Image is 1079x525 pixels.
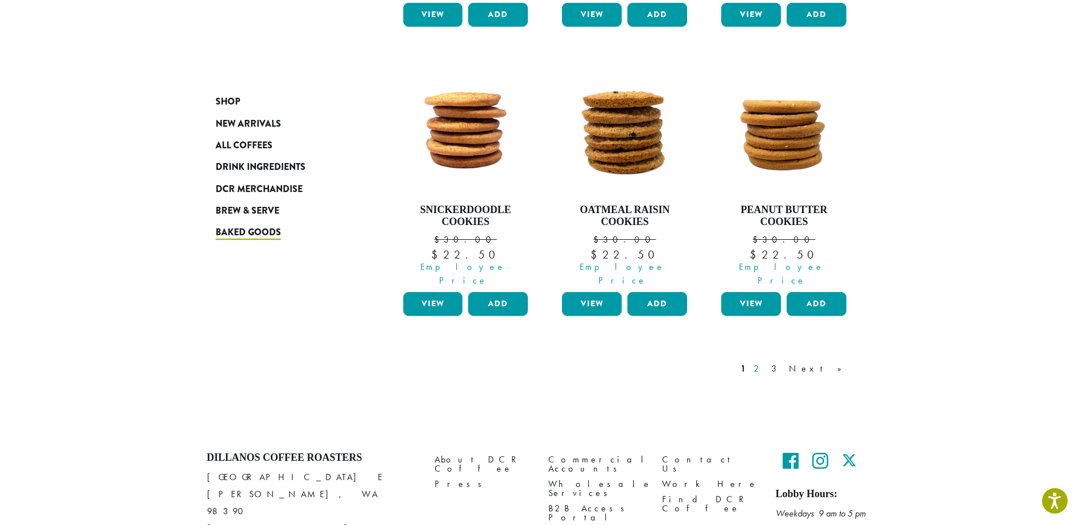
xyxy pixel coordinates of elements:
[750,247,818,262] bdi: 22.50
[468,292,528,316] button: Add
[787,3,846,27] button: Add
[216,113,352,134] a: New Arrivals
[776,507,866,519] em: Weekdays 9 am to 5 pm
[559,64,690,195] img: Outmeal-Raisin-Cookie-Side-View-White-Background.png
[216,156,352,178] a: Drink Ingredients
[714,260,849,287] span: Employee Price
[627,292,687,316] button: Add
[400,204,531,228] h4: Snickerdoodle Cookies
[787,292,846,316] button: Add
[718,204,849,228] h4: Peanut Butter Cookies
[562,3,622,27] a: View
[590,247,602,262] span: $
[718,64,849,287] a: Peanut Butter Cookies $30.00 Employee Price
[468,3,528,27] button: Add
[400,64,531,195] img: Snickerdoodle-Side-View-White-Background.png
[548,501,645,525] a: B2B Access Portal
[431,247,500,262] bdi: 22.50
[216,178,352,200] a: DCR Merchandise
[435,452,531,476] a: About DCR Coffee
[559,64,690,287] a: Oatmeal Raisin Cookies $30.00 Employee Price
[753,234,762,245] span: $
[403,3,463,27] a: View
[435,476,531,491] a: Press
[718,64,849,195] img: Peanut-Butter-Cookie-Side-View-White-Background.png
[721,3,781,27] a: View
[548,476,645,501] a: Wholesale Services
[590,247,659,262] bdi: 22.50
[562,292,622,316] a: View
[593,234,656,245] bdi: 30.00
[434,234,497,245] bdi: 30.00
[216,135,352,156] a: All Coffees
[593,234,603,245] span: $
[403,292,463,316] a: View
[434,234,444,245] span: $
[738,362,748,376] a: 1
[721,292,781,316] a: View
[751,362,766,376] a: 2
[776,488,873,501] h5: Lobby Hours:
[216,226,281,240] span: Baked Goods
[396,260,531,287] span: Employee Price
[750,247,762,262] span: $
[548,452,645,476] a: Commercial Accounts
[662,452,759,476] a: Contact Us
[216,222,352,243] a: Baked Goods
[431,247,443,262] span: $
[216,91,352,113] a: Shop
[627,3,687,27] button: Add
[216,182,303,197] span: DCR Merchandise
[216,117,281,131] span: New Arrivals
[216,139,272,153] span: All Coffees
[207,452,417,464] h4: Dillanos Coffee Roasters
[662,476,759,491] a: Work Here
[216,160,305,174] span: Drink Ingredients
[216,200,352,222] a: Brew & Serve
[769,362,783,376] a: 3
[216,204,279,218] span: Brew & Serve
[555,260,690,287] span: Employee Price
[753,234,815,245] bdi: 30.00
[216,95,240,109] span: Shop
[400,64,531,287] a: Snickerdoodle Cookies $30.00 Employee Price
[559,204,690,228] h4: Oatmeal Raisin Cookies
[662,491,759,516] a: Find DCR Coffee
[787,362,852,376] a: Next »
